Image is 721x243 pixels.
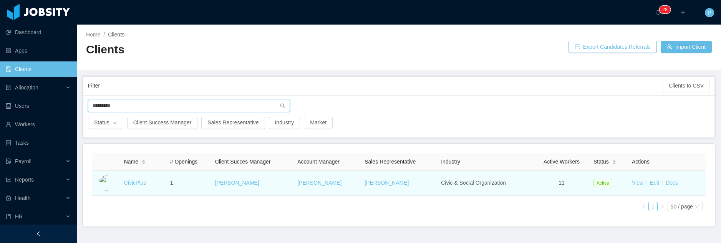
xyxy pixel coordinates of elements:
[656,10,661,15] i: icon: bell
[680,10,686,15] i: icon: plus
[215,159,271,165] span: Client Succes Manager
[441,180,506,186] span: Civic & Social Organization
[170,180,173,186] span: 1
[6,43,71,58] a: icon: appstoreApps
[297,159,340,165] span: Account Manager
[648,202,658,211] li: 1
[593,158,609,166] span: Status
[6,214,11,219] i: icon: book
[659,6,670,13] sup: 28
[304,117,333,129] button: Market
[6,177,11,182] i: icon: line-chart
[632,159,650,165] span: Actions
[612,162,616,164] i: icon: caret-down
[124,180,146,186] a: CivicPlus
[649,202,657,211] a: 1
[612,159,617,164] div: Sort
[201,117,265,129] button: Sales Representative
[15,158,31,164] span: Payroll
[108,31,124,38] span: Clients
[660,204,665,209] i: icon: right
[6,98,71,114] a: icon: robotUsers
[671,202,693,211] div: 50 / page
[280,103,285,109] i: icon: search
[88,117,123,129] button: Statusicon: down
[103,31,105,38] span: /
[6,195,11,201] i: icon: medicine-box
[708,8,711,17] span: P
[665,6,668,13] p: 8
[6,25,71,40] a: icon: pie-chartDashboard
[15,213,23,220] span: HR
[269,117,300,129] button: Industry
[15,84,38,91] span: Allocation
[694,204,699,210] i: icon: down
[661,41,712,53] button: icon: usergroup-addImport Client
[639,202,648,211] li: Previous Page
[662,6,665,13] p: 2
[441,159,460,165] span: Industry
[6,159,11,164] i: icon: file-protect
[170,159,198,165] span: # Openings
[86,42,399,58] h2: Clients
[99,175,114,191] img: 911d0f00-fa34-11e8-bb5c-c7097ba0615b_5e628ec90734b-400w.png
[632,180,643,186] a: View
[88,79,663,93] div: Filter
[6,135,71,150] a: icon: profileTasks
[612,159,616,161] i: icon: caret-up
[658,202,667,211] li: Next Page
[215,180,259,186] a: [PERSON_NAME]
[569,41,657,53] button: icon: exportExport Candidates Referrals
[86,31,100,38] a: Home
[365,159,416,165] span: Sales Representative
[533,171,590,196] td: 11
[141,159,146,164] div: Sort
[297,180,341,186] a: [PERSON_NAME]
[127,117,198,129] button: Client Success Manager
[124,158,138,166] span: Name
[593,179,612,187] span: Active
[650,180,659,186] a: Edit
[666,180,678,186] a: Docs
[6,85,11,90] i: icon: solution
[142,162,146,164] i: icon: caret-down
[15,195,30,201] span: Health
[544,159,580,165] span: Active Workers
[15,177,34,183] span: Reports
[365,180,409,186] a: [PERSON_NAME]
[142,159,146,161] i: icon: caret-up
[6,61,71,77] a: icon: auditClients
[663,80,710,92] button: Clients to CSV
[6,117,71,132] a: icon: userWorkers
[641,204,646,209] i: icon: left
